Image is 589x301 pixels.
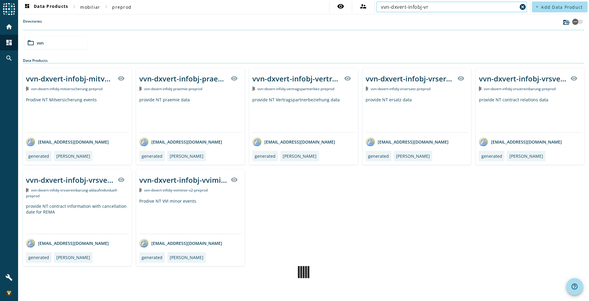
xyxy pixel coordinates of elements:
[519,3,526,11] mat-icon: cancel
[231,176,238,183] mat-icon: visibility
[26,137,35,146] img: avatar
[144,188,208,193] span: Kafka Topic: vvn-dxvert-infobj-vviminor-v2-preprod
[139,74,227,84] div: vvn-dxvert-infobj-praemie
[139,137,148,146] img: avatar
[231,75,238,82] mat-icon: visibility
[26,74,114,84] div: vvn-dxvert-infobj-mitversicherung
[28,153,49,159] div: generated
[541,4,583,10] span: Add Data Product
[142,153,162,159] div: generated
[366,137,375,146] img: avatar
[139,175,227,185] div: vvn-dxvert-infobj-vviminor-v2
[252,97,355,132] div: provide NT Vertragspartnerbeziehung data
[370,86,430,91] span: Kafka Topic: vvn-dxvert-infobj-vrsersatz-preprod
[24,3,31,11] mat-icon: dashboard
[509,153,543,159] div: [PERSON_NAME]
[139,188,142,192] img: Kafka Topic: vvn-dxvert-infobj-vviminor-v2-preprod
[71,3,78,10] mat-icon: chevron_right
[139,87,142,91] img: Kafka Topic: vvn-dxvert-infobj-praemie-preprod
[366,87,368,91] img: Kafka Topic: vvn-dxvert-infobj-vrsersatz-preprod
[80,4,100,10] span: mobiliar
[23,19,42,30] label: Directories
[26,203,128,234] div: provide NT contract information with cancellation date for REMA
[252,137,261,146] img: avatar
[484,86,556,91] span: Kafka Topic: vvn-dxvert-infobj-vrsvereinbarung-preprod
[26,97,128,132] div: Prodive NT Mitversicherung events
[102,3,110,10] mat-icon: chevron_right
[28,255,49,260] div: generated
[26,188,29,192] img: Kafka Topic: vvn-dxvert-infobj-vrsvereinbarung-ablaufindividuell-preprod
[479,74,567,84] div: vvn-dxvert-infobj-vrsvereinbarung
[26,188,118,198] span: Kafka Topic: vvn-dxvert-infobj-vrsvereinbarung-ablaufindividuell-preprod
[26,239,109,248] div: [EMAIL_ADDRESS][DOMAIN_NAME]
[283,153,317,159] div: [PERSON_NAME]
[570,75,578,82] mat-icon: visibility
[26,87,29,91] img: Kafka Topic: vvn-dxvert-infobj-mitversicherung-preprod
[27,39,34,46] mat-icon: folder_open
[479,137,562,146] div: [EMAIL_ADDRESS][DOMAIN_NAME]
[139,198,242,234] div: Prodive NT VVI minor events
[481,153,502,159] div: generated
[139,97,242,132] div: provide NT praemie data
[337,3,344,10] mat-icon: visibility
[110,2,134,12] button: preprod
[26,175,114,185] div: vvn-dxvert-infobj-vrsvereinbarung-ablaufindividuell
[252,74,340,84] div: vvn-dxvert-infobj-vertragspartnerbez
[139,137,222,146] div: [EMAIL_ADDRESS][DOMAIN_NAME]
[252,137,335,146] div: [EMAIL_ADDRESS][DOMAIN_NAME]
[170,153,203,159] div: [PERSON_NAME]
[37,40,44,46] span: vvn
[118,75,125,82] mat-icon: visibility
[479,97,581,132] div: provide NT contract relations data
[396,153,430,159] div: [PERSON_NAME]
[139,239,148,248] img: avatar
[23,58,584,63] div: Data Products
[366,97,468,132] div: provide NT ersatz data
[118,176,125,183] mat-icon: visibility
[366,137,449,146] div: [EMAIL_ADDRESS][DOMAIN_NAME]
[26,137,109,146] div: [EMAIL_ADDRESS][DOMAIN_NAME]
[112,4,131,10] span: preprod
[571,283,578,290] mat-icon: help_outline
[142,255,162,260] div: generated
[78,2,102,12] button: mobiliar
[56,153,90,159] div: [PERSON_NAME]
[344,75,351,82] mat-icon: visibility
[139,239,222,248] div: [EMAIL_ADDRESS][DOMAIN_NAME]
[381,3,517,11] input: Search (% or * for wildcards)
[360,3,367,10] mat-icon: supervisor_account
[5,23,13,30] mat-icon: home
[31,86,102,91] span: Kafka Topic: vvn-dxvert-infobj-mitversicherung-preprod
[252,87,255,91] img: Kafka Topic: vvn-dxvert-infobj-vertragspartnerbez-preprod
[21,2,71,12] button: Data Products
[535,5,539,8] mat-icon: add
[257,86,334,91] span: Kafka Topic: vvn-dxvert-infobj-vertragspartnerbez-preprod
[56,255,90,260] div: [PERSON_NAME]
[255,153,276,159] div: generated
[5,55,13,62] mat-icon: search
[3,3,15,15] img: spoud-logo.svg
[457,75,464,82] mat-icon: visibility
[366,74,454,84] div: vvn-dxvert-infobj-vrsersatz
[368,153,389,159] div: generated
[5,39,13,46] mat-icon: dashboard
[5,274,13,281] mat-icon: build
[170,255,203,260] div: [PERSON_NAME]
[479,87,481,91] img: Kafka Topic: vvn-dxvert-infobj-vrsvereinbarung-preprod
[6,290,12,296] img: 11564d625e1ef81f76cd95267eaef640
[479,137,488,146] img: avatar
[24,3,68,11] span: Data Products
[26,239,35,248] img: avatar
[532,2,587,12] button: Add Data Product
[518,3,527,11] button: Clear
[144,86,202,91] span: Kafka Topic: vvn-dxvert-infobj-praemie-preprod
